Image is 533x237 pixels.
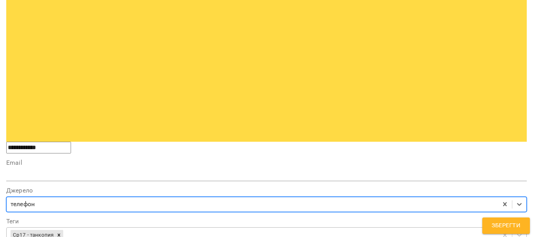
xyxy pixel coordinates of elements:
[6,160,527,166] label: Email
[11,200,35,209] div: телефон
[6,187,527,194] label: Джерело
[6,218,527,225] label: Теги
[492,221,521,231] span: Зберегти
[482,217,530,234] button: Зберегти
